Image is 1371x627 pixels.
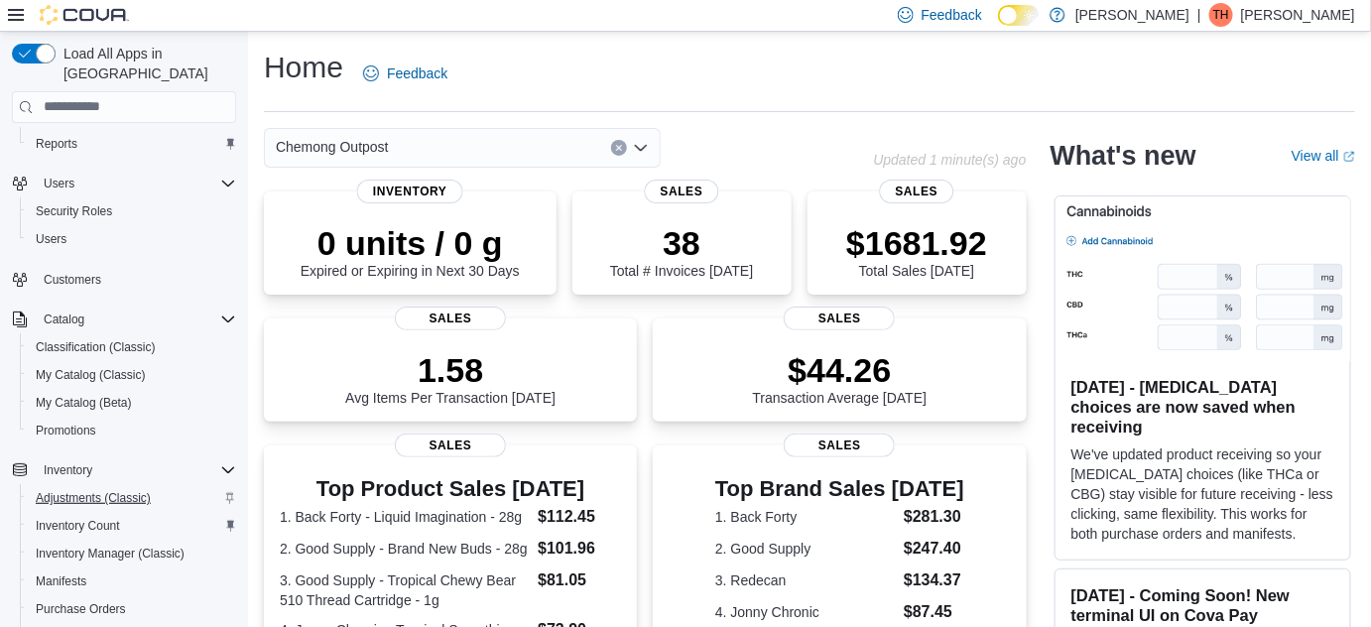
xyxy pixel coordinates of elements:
span: Security Roles [36,203,112,219]
span: Inventory Manager (Classic) [28,542,236,565]
dd: $134.37 [904,568,964,592]
p: [PERSON_NAME] [1241,3,1355,27]
span: Customers [36,267,236,292]
div: Tim Hales [1209,3,1233,27]
span: Customers [44,272,101,288]
button: Adjustments (Classic) [20,484,244,512]
span: Classification (Classic) [36,339,156,355]
dd: $112.45 [538,505,621,529]
span: Security Roles [28,199,236,223]
span: Manifests [36,573,86,589]
a: My Catalog (Classic) [28,363,154,387]
span: TH [1213,3,1229,27]
button: Inventory Manager (Classic) [20,540,244,567]
h1: Home [264,48,343,87]
span: Users [36,172,236,195]
span: Sales [645,180,719,203]
p: [PERSON_NAME] [1075,3,1189,27]
h2: What's new [1051,140,1196,172]
span: Feedback [387,63,447,83]
button: Users [20,225,244,253]
div: Avg Items Per Transaction [DATE] [345,350,556,406]
a: Classification (Classic) [28,335,164,359]
span: My Catalog (Beta) [28,391,236,415]
div: Total Sales [DATE] [846,223,987,279]
span: Feedback [922,5,982,25]
button: Security Roles [20,197,244,225]
span: Sales [880,180,954,203]
span: Sales [784,307,895,330]
span: Inventory [44,462,92,478]
button: Clear input [611,140,627,156]
span: Sales [395,434,506,457]
dt: 4. Jonny Chronic [715,602,896,622]
button: Purchase Orders [20,595,244,623]
span: My Catalog (Classic) [36,367,146,383]
a: Users [28,227,74,251]
span: Users [36,231,66,247]
a: Feedback [355,54,455,93]
h3: Top Brand Sales [DATE] [715,477,964,501]
span: Catalog [36,308,236,331]
a: Promotions [28,419,104,442]
dt: 2. Good Supply - Brand New Buds - 28g [280,539,530,559]
button: Open list of options [633,140,649,156]
span: Reports [36,136,77,152]
span: Chemong Outpost [276,135,389,159]
span: Inventory [36,458,236,482]
span: Load All Apps in [GEOGRAPHIC_DATA] [56,44,236,83]
p: 1.58 [345,350,556,390]
div: Transaction Average [DATE] [753,350,928,406]
span: Purchase Orders [28,597,236,621]
h3: [DATE] - [MEDICAL_DATA] choices are now saved when receiving [1071,377,1334,437]
dt: 3. Good Supply - Tropical Chewy Bear 510 Thread Cartridge - 1g [280,570,530,610]
h3: Top Product Sales [DATE] [280,477,621,501]
span: My Catalog (Beta) [36,395,132,411]
span: Classification (Classic) [28,335,236,359]
span: Promotions [36,423,96,439]
a: Inventory Count [28,514,128,538]
a: View allExternal link [1292,148,1355,164]
span: Catalog [44,312,84,327]
dt: 1. Back Forty - Liquid Imagination - 28g [280,507,530,527]
a: Manifests [28,569,94,593]
a: Security Roles [28,199,120,223]
button: Catalog [4,306,244,333]
span: Inventory Count [36,518,120,534]
button: Inventory [4,456,244,484]
a: Inventory Manager (Classic) [28,542,192,565]
p: $44.26 [753,350,928,390]
span: Adjustments (Classic) [28,486,236,510]
p: 0 units / 0 g [301,223,520,263]
a: Customers [36,268,109,292]
button: Manifests [20,567,244,595]
span: Reports [28,132,236,156]
span: Sales [784,434,895,457]
button: Users [36,172,82,195]
dt: 3. Redecan [715,570,896,590]
button: Reports [20,130,244,158]
span: Inventory Count [28,514,236,538]
span: My Catalog (Classic) [28,363,236,387]
dd: $87.45 [904,600,964,624]
span: Adjustments (Classic) [36,490,151,506]
p: | [1197,3,1201,27]
p: Updated 1 minute(s) ago [873,152,1026,168]
button: My Catalog (Classic) [20,361,244,389]
a: Adjustments (Classic) [28,486,159,510]
a: Purchase Orders [28,597,134,621]
button: Classification (Classic) [20,333,244,361]
span: Purchase Orders [36,601,126,617]
span: Inventory [357,180,463,203]
span: Users [28,227,236,251]
a: Reports [28,132,85,156]
button: Inventory [36,458,100,482]
dd: $101.96 [538,537,621,561]
span: Dark Mode [998,26,999,27]
div: Expired or Expiring in Next 30 Days [301,223,520,279]
svg: External link [1343,151,1355,163]
span: Promotions [28,419,236,442]
p: $1681.92 [846,223,987,263]
a: My Catalog (Beta) [28,391,140,415]
img: Cova [40,5,129,25]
